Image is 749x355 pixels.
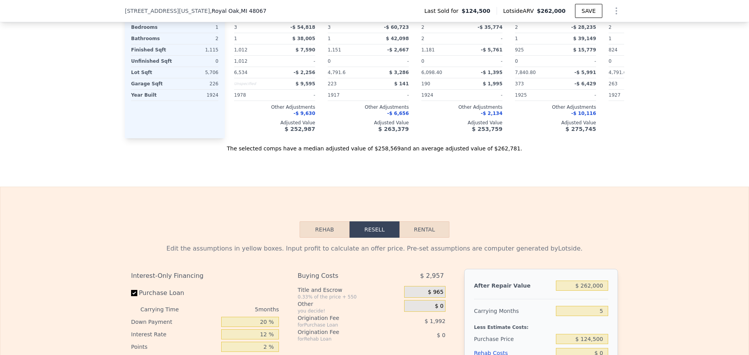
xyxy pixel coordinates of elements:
span: $ 0 [437,332,445,338]
div: The selected comps have a median adjusted value of $258,569 and an average adjusted value of $262... [125,138,624,152]
div: Other Adjustments [609,104,690,110]
span: -$ 2,134 [481,111,502,116]
div: - [463,56,502,67]
span: $ 15,779 [573,47,596,53]
div: 0 [176,56,218,67]
button: SAVE [575,4,602,18]
div: Buying Costs [298,269,385,283]
span: 6,098.40 [421,70,442,75]
span: , MI 48067 [239,8,266,14]
span: -$ 2,667 [387,47,409,53]
button: Rental [399,221,449,238]
div: 5 months [194,303,279,316]
span: $ 252,987 [285,126,315,132]
span: -$ 6,429 [575,81,596,87]
div: 1917 [328,90,367,101]
span: -$ 6,656 [387,111,409,116]
div: Origination Fee [298,314,385,322]
span: $ 39,149 [573,36,596,41]
div: Adjusted Value [234,120,315,126]
div: Carrying Months [474,304,553,318]
div: Year Built [131,90,173,101]
div: Unfinished Sqft [131,56,173,67]
span: 7,840.80 [515,70,536,75]
span: , Royal Oak [210,7,266,15]
span: $262,000 [537,8,566,14]
span: 824 [609,47,618,53]
div: Interest Rate [131,328,218,341]
div: Garage Sqft [131,78,173,89]
span: 0 [515,58,518,64]
div: 1927 [609,90,648,101]
div: Purchase Price [474,332,553,346]
span: 6,534 [234,70,247,75]
div: Adjusted Value [609,120,690,126]
div: 1 [234,33,273,44]
div: Interest-Only Financing [131,269,279,283]
span: -$ 2,256 [294,70,315,75]
span: -$ 1,395 [481,70,502,75]
div: 1924 [421,90,460,101]
div: Other [298,300,401,308]
div: you decide! [298,308,401,314]
div: - [370,90,409,101]
div: Unspecified [234,78,273,89]
div: - [276,90,315,101]
span: -$ 5,761 [481,47,502,53]
div: for Purchase Loan [298,322,385,328]
span: 2 [515,25,518,30]
div: Carrying Time [140,303,191,316]
div: 0.33% of the price + 550 [298,294,401,300]
span: 190 [421,81,430,87]
span: Last Sold for [424,7,462,15]
div: Adjusted Value [515,120,596,126]
span: 373 [515,81,524,87]
div: Adjusted Value [328,120,409,126]
div: - [370,56,409,67]
button: Rehab [300,221,350,238]
span: $ 42,098 [386,36,409,41]
span: -$ 60,723 [384,25,409,30]
span: 0 [328,58,331,64]
div: - [557,90,596,101]
span: $ 253,759 [472,126,502,132]
span: $ 1,995 [483,81,502,87]
button: Show Options [609,3,624,19]
span: $124,500 [461,7,490,15]
span: 4,791.6 [609,70,627,75]
span: -$ 10,116 [571,111,596,116]
span: 263 [609,81,618,87]
div: 2 [176,33,218,44]
div: 1 [515,33,554,44]
div: - [276,56,315,67]
span: $ 141 [394,81,409,87]
div: 1 [328,33,367,44]
div: 2 [421,33,460,44]
div: Title and Escrow [298,286,401,294]
span: -$ 54,818 [290,25,315,30]
span: -$ 28,235 [571,25,596,30]
span: $ 38,005 [292,36,315,41]
span: $ 7,590 [296,47,315,53]
input: Purchase Loan [131,290,137,296]
span: 0 [421,58,424,64]
div: 1978 [234,90,273,101]
div: 1925 [515,90,554,101]
div: Less Estimate Costs: [474,318,608,332]
div: Origination Fee [298,328,385,336]
div: Other Adjustments [234,104,315,110]
span: 925 [515,47,524,53]
span: 1,181 [421,47,435,53]
button: Resell [350,221,399,238]
span: -$ 9,630 [294,111,315,116]
span: 3 [328,25,331,30]
span: [STREET_ADDRESS][US_STATE] [125,7,210,15]
div: Bathrooms [131,33,173,44]
div: Other Adjustments [328,104,409,110]
label: Purchase Loan [131,286,218,300]
span: 1,012 [234,47,247,53]
span: $ 2,957 [420,269,444,283]
span: $ 3,286 [389,70,409,75]
span: $ 0 [435,303,444,310]
div: - [557,56,596,67]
